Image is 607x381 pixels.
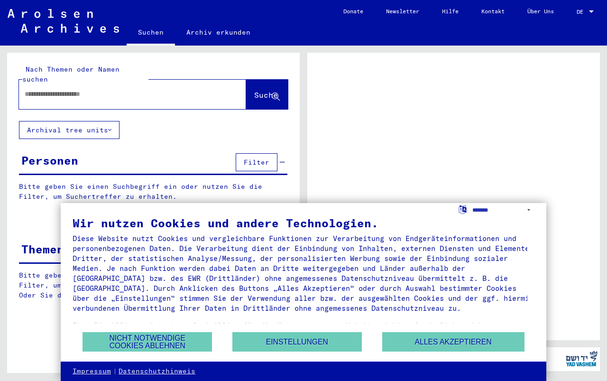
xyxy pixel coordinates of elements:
[83,332,212,352] button: Nicht notwendige Cookies ablehnen
[73,217,534,229] div: Wir nutzen Cookies und andere Technologien.
[127,21,175,46] a: Suchen
[8,9,119,33] img: Arolsen_neg.svg
[564,347,599,371] img: yv_logo.png
[21,152,78,169] div: Personen
[254,90,278,100] span: Suche
[19,121,120,139] button: Archival tree units
[175,21,262,44] a: Archiv erkunden
[119,367,195,376] a: Datenschutzhinweis
[21,241,64,258] div: Themen
[19,182,287,202] p: Bitte geben Sie einen Suchbegriff ein oder nutzen Sie die Filter, um Suchertreffer zu erhalten.
[236,153,277,171] button: Filter
[577,9,587,15] span: DE
[246,80,288,109] button: Suche
[22,65,120,84] mat-label: Nach Themen oder Namen suchen
[244,158,269,167] span: Filter
[382,332,524,352] button: Alles akzeptieren
[458,204,468,214] label: Sprache auswählen
[472,203,534,217] select: Sprache auswählen
[73,367,111,376] a: Impressum
[19,270,288,300] p: Bitte geben Sie einen Suchbegriff ein oder nutzen Sie die Filter, um Suchertreffer zu erhalten. O...
[73,233,534,313] div: Diese Website nutzt Cookies und vergleichbare Funktionen zur Verarbeitung von Endgeräteinformatio...
[232,332,362,352] button: Einstellungen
